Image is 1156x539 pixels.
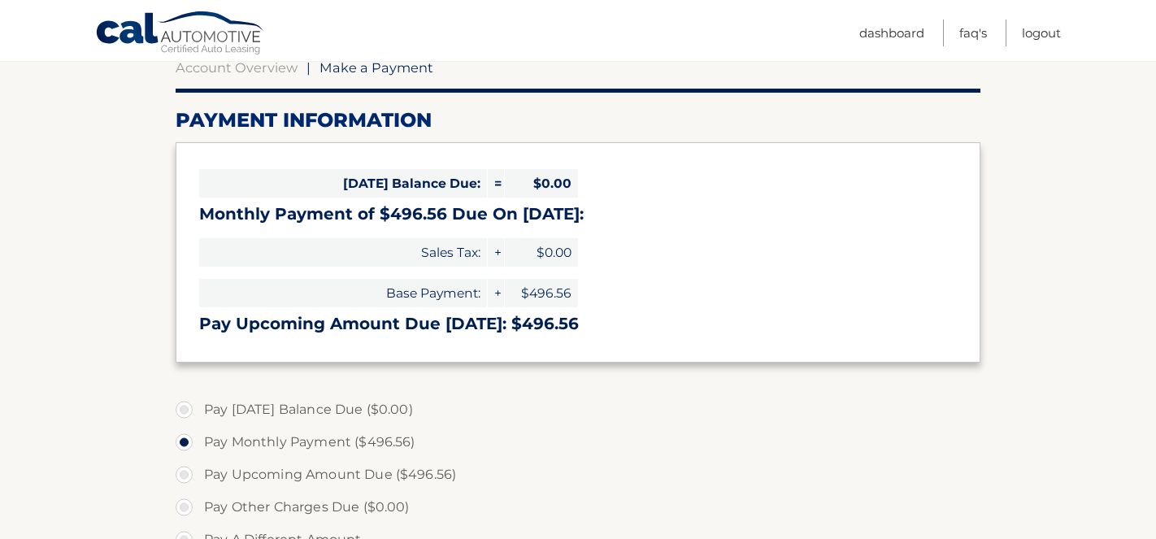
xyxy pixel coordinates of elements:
[95,11,266,58] a: Cal Automotive
[319,59,433,76] span: Make a Payment
[959,20,987,46] a: FAQ's
[859,20,924,46] a: Dashboard
[176,491,980,524] label: Pay Other Charges Due ($0.00)
[488,238,504,267] span: +
[199,238,487,267] span: Sales Tax:
[505,169,578,198] span: $0.00
[176,426,980,459] label: Pay Monthly Payment ($496.56)
[1022,20,1061,46] a: Logout
[505,238,578,267] span: $0.00
[199,279,487,307] span: Base Payment:
[488,279,504,307] span: +
[176,108,980,133] h2: Payment Information
[306,59,311,76] span: |
[176,59,298,76] a: Account Overview
[199,314,957,334] h3: Pay Upcoming Amount Due [DATE]: $496.56
[505,279,578,307] span: $496.56
[199,169,487,198] span: [DATE] Balance Due:
[199,204,957,224] h3: Monthly Payment of $496.56 Due On [DATE]:
[176,459,980,491] label: Pay Upcoming Amount Due ($496.56)
[488,169,504,198] span: =
[176,393,980,426] label: Pay [DATE] Balance Due ($0.00)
